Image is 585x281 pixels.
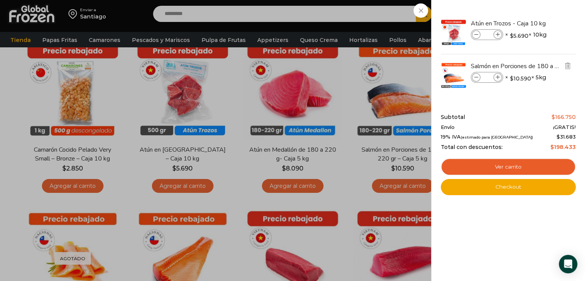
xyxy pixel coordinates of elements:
[510,75,513,82] span: $
[441,124,455,130] span: Envío
[471,62,562,70] a: Salmón en Porciones de 180 a 220 gr - Caja 5 kg
[441,179,576,195] a: Checkout
[557,134,576,140] span: 31.683
[557,134,560,140] span: $
[505,72,546,83] span: × × 5kg
[461,135,533,139] small: (estimado para [GEOGRAPHIC_DATA])
[441,114,465,120] span: Subtotal
[563,62,572,71] a: Eliminar Salmón en Porciones de 180 a 220 gr - Caja 5 kg del carrito
[481,30,493,39] input: Product quantity
[510,32,528,40] bdi: 5.690
[441,134,533,140] span: 19% IVA
[552,114,555,120] span: $
[552,114,576,120] bdi: 166.750
[550,144,576,151] bdi: 198.433
[550,144,554,151] span: $
[510,75,531,82] bdi: 10.590
[441,144,503,151] span: Total con descuentos:
[553,124,576,130] span: ¡GRATIS!
[481,73,493,82] input: Product quantity
[559,255,577,273] div: Open Intercom Messenger
[471,19,562,28] a: Atún en Trozos - Caja 10 kg
[564,62,571,69] img: Eliminar Salmón en Porciones de 180 a 220 gr - Caja 5 kg del carrito
[441,158,576,176] a: Ver carrito
[505,29,547,40] span: × × 10kg
[510,32,513,40] span: $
